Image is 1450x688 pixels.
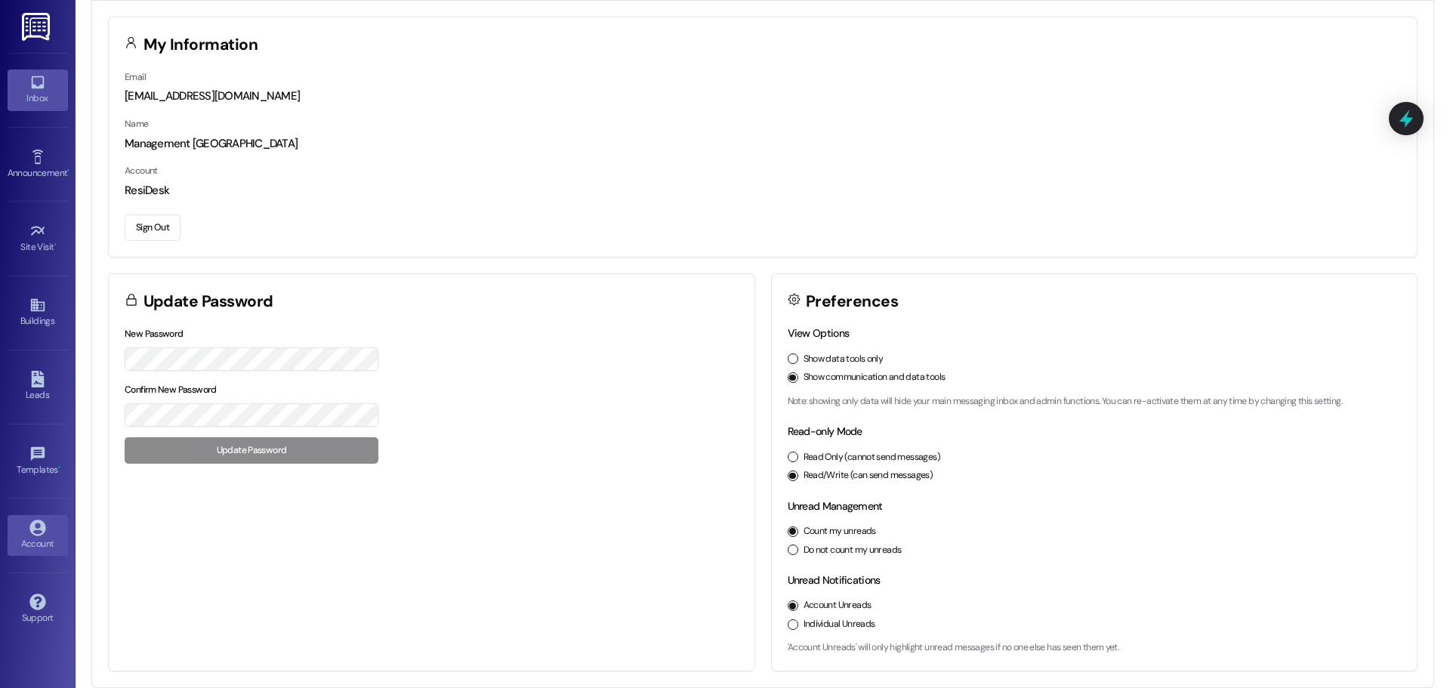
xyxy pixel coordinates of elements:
[804,544,902,557] label: Do not count my unreads
[143,294,273,310] h3: Update Password
[804,618,875,631] label: Individual Unreads
[125,328,184,340] label: New Password
[788,395,1402,409] p: Note: showing only data will hide your main messaging inbox and admin functions. You can re-activ...
[804,353,884,366] label: Show data tools only
[8,69,68,110] a: Inbox
[125,165,158,177] label: Account
[125,183,1401,199] div: ResiDesk
[125,71,146,83] label: Email
[22,13,53,41] img: ResiDesk Logo
[788,326,850,340] label: View Options
[806,294,898,310] h3: Preferences
[125,88,1401,104] div: [EMAIL_ADDRESS][DOMAIN_NAME]
[143,37,258,53] h3: My Information
[125,136,1401,152] div: Management [GEOGRAPHIC_DATA]
[804,525,876,538] label: Count my unreads
[8,366,68,407] a: Leads
[125,214,180,241] button: Sign Out
[804,371,946,384] label: Show communication and data tools
[58,462,60,473] span: •
[67,165,69,176] span: •
[8,515,68,556] a: Account
[804,451,940,464] label: Read Only (cannot send messages)
[788,424,862,438] label: Read-only Mode
[8,292,68,333] a: Buildings
[54,239,57,250] span: •
[8,218,68,259] a: Site Visit •
[788,499,883,513] label: Unread Management
[8,589,68,630] a: Support
[788,573,881,587] label: Unread Notifications
[804,469,933,483] label: Read/Write (can send messages)
[125,118,149,130] label: Name
[804,599,872,612] label: Account Unreads
[125,384,217,396] label: Confirm New Password
[8,441,68,482] a: Templates •
[788,641,1402,655] p: 'Account Unreads' will only highlight unread messages if no one else has seen them yet.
